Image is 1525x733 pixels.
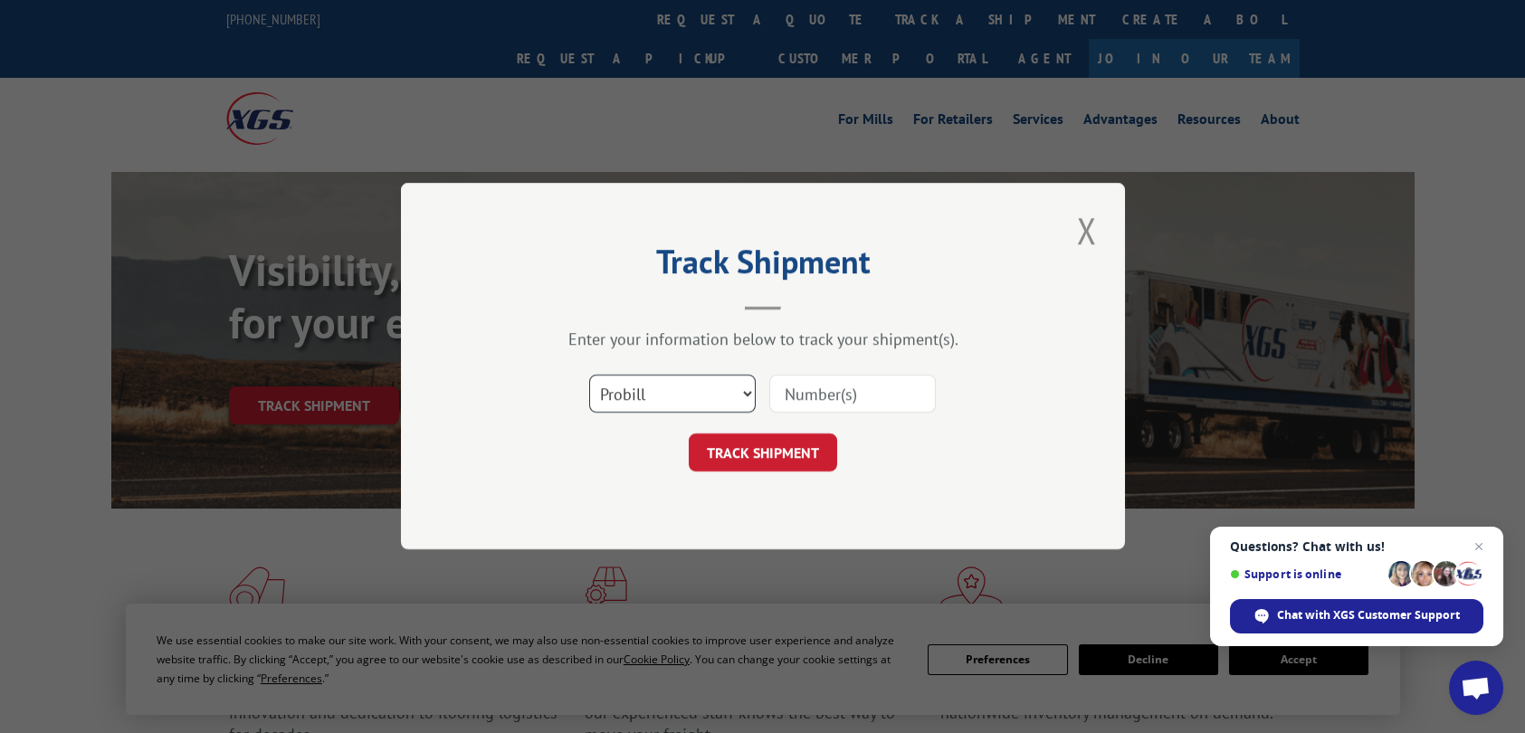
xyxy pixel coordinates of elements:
div: Enter your information below to track your shipment(s). [491,329,1034,350]
button: TRACK SHIPMENT [689,434,837,472]
input: Number(s) [769,376,936,414]
span: Chat with XGS Customer Support [1230,599,1483,633]
button: Close modal [1072,205,1102,255]
span: Questions? Chat with us! [1230,539,1483,554]
span: Support is online [1230,567,1382,581]
span: Chat with XGS Customer Support [1277,607,1460,624]
a: Open chat [1449,661,1503,715]
h2: Track Shipment [491,249,1034,283]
